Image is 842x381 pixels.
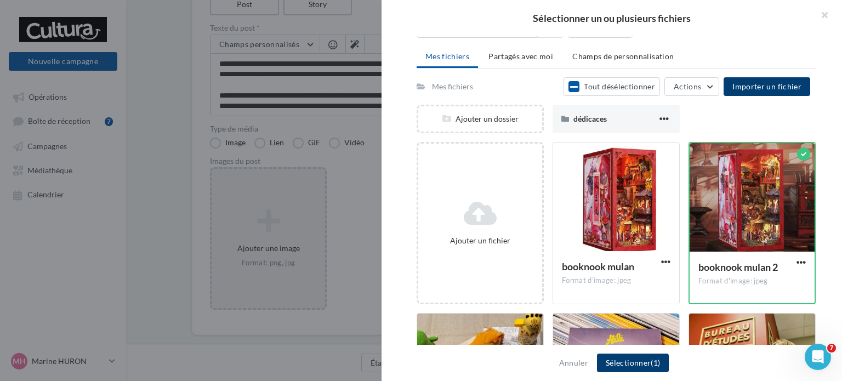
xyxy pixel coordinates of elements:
[573,114,607,123] span: dédicaces
[418,113,542,124] div: Ajouter un dossier
[827,344,836,352] span: 7
[425,52,469,61] span: Mes fichiers
[651,358,660,367] span: (1)
[724,77,810,96] button: Importer un fichier
[805,344,831,370] iframe: Intercom live chat
[488,52,553,61] span: Partagés avec moi
[562,260,634,272] span: booknook mulan
[432,81,473,92] div: Mes fichiers
[564,77,660,96] button: Tout désélectionner
[664,77,719,96] button: Actions
[674,82,701,91] span: Actions
[597,354,669,372] button: Sélectionner(1)
[698,276,806,286] div: Format d'image: jpeg
[423,235,538,246] div: Ajouter un fichier
[572,52,674,61] span: Champs de personnalisation
[562,276,670,286] div: Format d'image: jpeg
[555,356,593,369] button: Annuler
[698,261,778,273] span: booknook mulan 2
[732,82,801,91] span: Importer un fichier
[399,13,824,23] h2: Sélectionner un ou plusieurs fichiers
